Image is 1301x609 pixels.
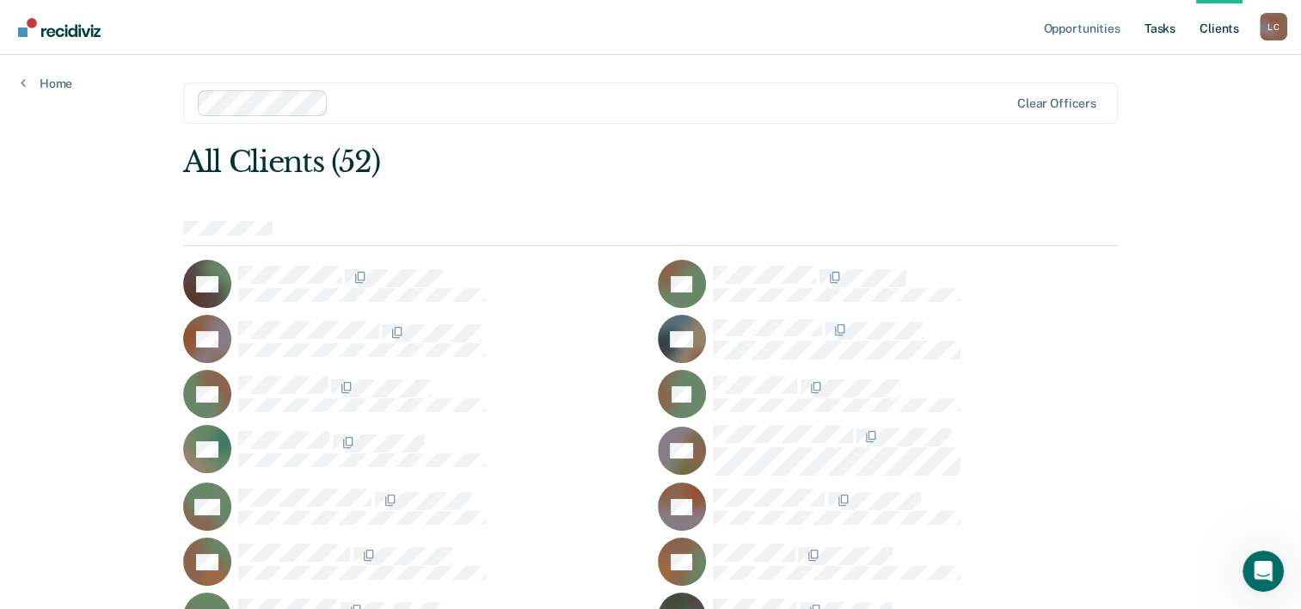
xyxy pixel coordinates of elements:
div: L C [1260,13,1287,40]
img: Recidiviz [18,18,101,37]
div: All Clients (52) [183,145,930,180]
button: Profile dropdown button [1260,13,1287,40]
div: Clear officers [1017,96,1096,111]
iframe: Intercom live chat [1243,551,1284,592]
a: Home [21,76,72,91]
